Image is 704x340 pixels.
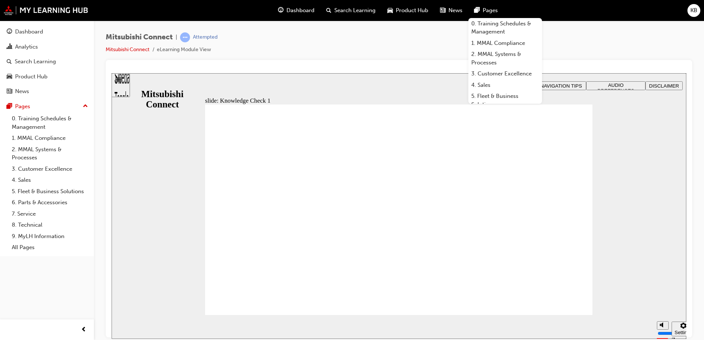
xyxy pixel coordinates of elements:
[690,6,697,15] span: KB
[193,34,218,41] div: Attempted
[3,70,91,84] a: Product Hub
[440,6,446,15] span: news-icon
[3,24,91,100] button: DashboardAnalyticsSearch LearningProduct HubNews
[468,91,542,110] a: 5. Fleet & Business Solutions
[320,3,381,18] a: search-iconSearch Learning
[468,49,542,68] a: 2. MMAL Systems & Processes
[7,29,12,35] span: guage-icon
[7,88,12,95] span: news-icon
[468,68,542,79] a: 3. Customer Excellence
[425,8,475,17] button: NAVIGATION TIPS
[106,33,173,42] span: Mitsubishi Connect
[15,87,29,96] div: News
[546,257,594,263] input: volume
[15,57,56,66] div: Search Learning
[434,3,468,18] a: news-iconNews
[326,6,331,15] span: search-icon
[468,38,542,49] a: 1. MMAL Compliance
[9,186,91,197] a: 5. Fleet & Business Solutions
[560,263,575,285] label: Zoom to fit
[542,242,571,266] div: misc controls
[15,43,38,51] div: Analytics
[474,6,480,15] span: pages-icon
[9,242,91,253] a: All Pages
[429,10,470,15] span: NAVIGATION TIPS
[83,102,88,111] span: up-icon
[3,85,91,98] a: News
[396,6,428,15] span: Product Hub
[9,163,91,175] a: 3. Customer Excellence
[106,46,149,53] a: Mitsubishi Connect
[15,28,43,36] div: Dashboard
[286,6,314,15] span: Dashboard
[475,8,534,17] button: AUDIO PREFERENCES
[7,44,12,50] span: chart-icon
[9,174,91,186] a: 4. Sales
[3,40,91,54] a: Analytics
[81,325,87,334] span: prev-icon
[180,32,190,42] span: learningRecordVerb_ATTEMPT-icon
[3,100,91,113] button: Pages
[483,6,498,15] span: Pages
[7,103,12,110] span: pages-icon
[448,6,462,15] span: News
[381,3,434,18] a: car-iconProduct Hub
[334,6,376,15] span: Search Learning
[538,10,567,15] span: DISCLAIMER
[687,4,700,17] button: KB
[157,46,211,54] li: eLearning Module View
[4,6,88,15] img: mmal
[9,113,91,132] a: 0. Training Schedules & Management
[9,231,91,242] a: 9. MyLH Information
[545,248,557,256] button: Mute (Ctrl+Alt+M)
[15,102,30,111] div: Pages
[563,256,581,262] div: Settings
[3,25,91,39] a: Dashboard
[468,18,542,38] a: 0. Training Schedules & Management
[486,9,523,20] span: AUDIO PREFERENCES
[560,248,584,263] button: Settings
[468,3,504,18] a: pages-iconPages
[3,55,91,68] a: Search Learning
[9,197,91,208] a: 6. Parts & Accessories
[7,74,12,80] span: car-icon
[9,144,91,163] a: 2. MMAL Systems & Processes
[176,33,177,42] span: |
[387,6,393,15] span: car-icon
[278,6,284,15] span: guage-icon
[9,132,91,144] a: 1. MMAL Compliance
[9,219,91,231] a: 8. Technical
[468,79,542,91] a: 4. Sales
[15,72,47,81] div: Product Hub
[534,8,571,17] button: DISCLAIMER
[9,208,91,220] a: 7. Service
[272,3,320,18] a: guage-iconDashboard
[7,59,12,65] span: search-icon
